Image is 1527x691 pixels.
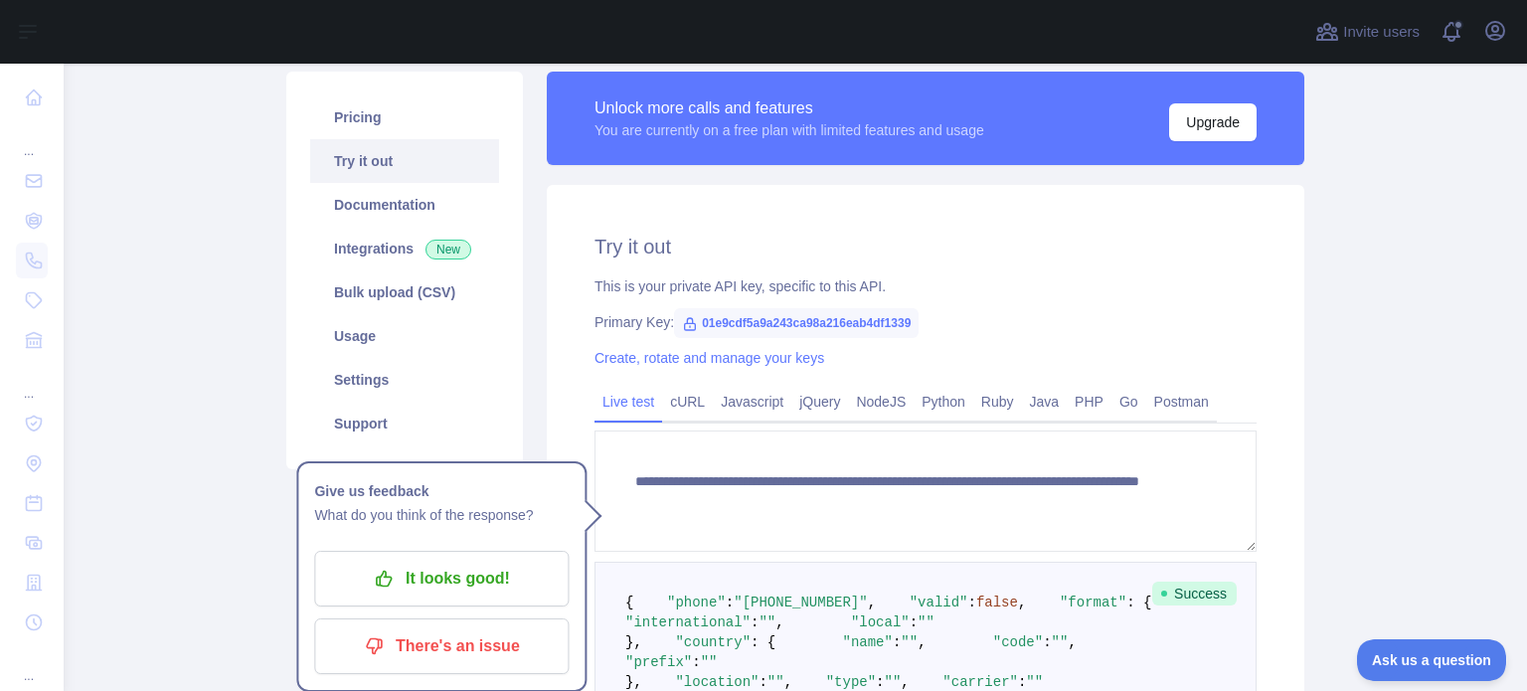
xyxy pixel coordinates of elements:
span: : [759,674,766,690]
span: , [868,595,876,610]
button: There's an issue [314,618,569,674]
a: Postman [1146,386,1217,418]
a: Usage [310,314,499,358]
a: PHP [1067,386,1111,418]
span: { [625,595,633,610]
span: : [692,654,700,670]
a: Integrations New [310,227,499,270]
span: Invite users [1343,21,1420,44]
a: jQuery [791,386,848,418]
h2: Try it out [594,233,1257,260]
span: , [775,614,783,630]
p: There's an issue [329,629,554,663]
a: Go [1111,386,1146,418]
span: "international" [625,614,751,630]
div: This is your private API key, specific to this API. [594,276,1257,296]
button: It looks good! [314,551,569,606]
span: "location" [675,674,759,690]
span: "code" [993,634,1043,650]
a: NodeJS [848,386,914,418]
span: : [876,674,884,690]
span: "name" [842,634,892,650]
span: "" [759,614,775,630]
span: : [967,595,975,610]
div: ... [16,119,48,159]
span: : { [751,634,775,650]
span: "[PHONE_NUMBER]" [734,595,867,610]
span: "" [701,654,718,670]
span: , [784,674,792,690]
span: : [726,595,734,610]
span: New [425,240,471,259]
iframe: Toggle Customer Support [1357,639,1507,681]
span: , [918,634,926,650]
span: , [1068,634,1076,650]
span: , [901,674,909,690]
a: Ruby [973,386,1022,418]
span: "local" [851,614,910,630]
span: "country" [675,634,751,650]
span: : [751,614,759,630]
a: Try it out [310,139,499,183]
span: : { [1126,595,1151,610]
a: Support [310,402,499,445]
span: "" [1026,674,1043,690]
a: Javascript [713,386,791,418]
h1: Give us feedback [314,479,569,503]
span: : [893,634,901,650]
span: "" [885,674,902,690]
div: ... [16,644,48,684]
span: : [1018,674,1026,690]
button: Invite users [1311,16,1424,48]
a: Java [1022,386,1068,418]
span: : [1043,634,1051,650]
span: "" [918,614,934,630]
a: Create, rotate and manage your keys [594,350,824,366]
div: You are currently on a free plan with limited features and usage [594,120,984,140]
span: "valid" [910,595,968,610]
div: ... [16,362,48,402]
a: Live test [594,386,662,418]
button: Upgrade [1169,103,1257,141]
span: }, [625,674,642,690]
a: Pricing [310,95,499,139]
p: What do you think of the response? [314,503,569,527]
span: "prefix" [625,654,692,670]
a: Documentation [310,183,499,227]
div: Unlock more calls and features [594,96,984,120]
span: "" [1052,634,1069,650]
span: false [976,595,1018,610]
span: 01e9cdf5a9a243ca98a216eab4df1339 [674,308,919,338]
a: cURL [662,386,713,418]
span: : [910,614,918,630]
a: Settings [310,358,499,402]
span: "type" [826,674,876,690]
a: Bulk upload (CSV) [310,270,499,314]
span: Success [1152,582,1237,605]
p: It looks good! [329,562,554,596]
a: Python [914,386,973,418]
div: Primary Key: [594,312,1257,332]
span: "" [767,674,784,690]
span: "format" [1060,595,1126,610]
span: , [1018,595,1026,610]
span: "phone" [667,595,726,610]
span: }, [625,634,642,650]
span: "carrier" [942,674,1018,690]
span: "" [901,634,918,650]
